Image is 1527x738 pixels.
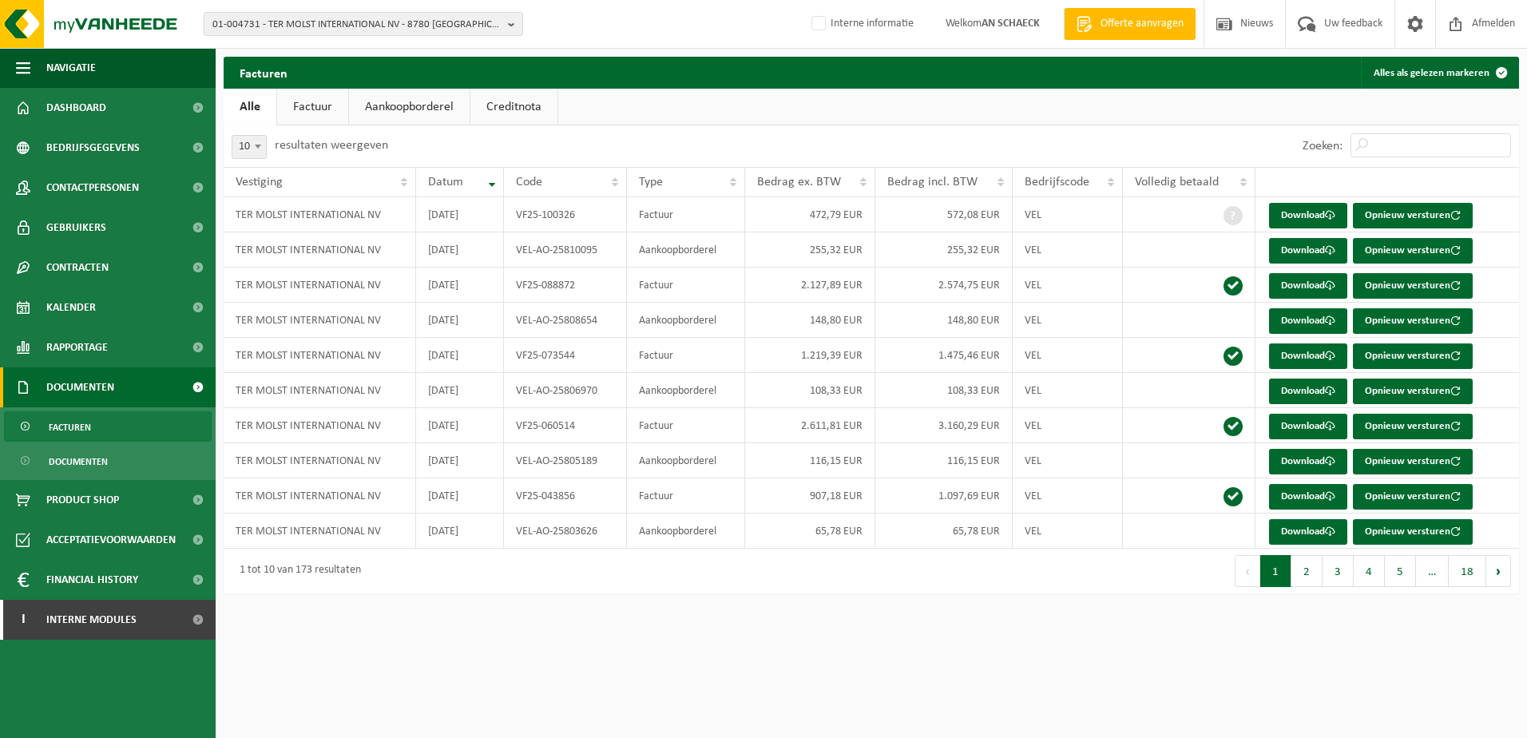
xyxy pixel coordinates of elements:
[224,514,416,549] td: TER MOLST INTERNATIONAL NV
[4,411,212,442] a: Facturen
[745,514,875,549] td: 65,78 EUR
[1486,555,1511,587] button: Next
[875,232,1013,268] td: 255,32 EUR
[224,89,276,125] a: Alle
[627,197,745,232] td: Factuur
[416,373,504,408] td: [DATE]
[1135,176,1219,188] span: Volledig betaald
[46,128,140,168] span: Bedrijfsgegevens
[1013,514,1124,549] td: VEL
[204,12,523,36] button: 01-004731 - TER MOLST INTERNATIONAL NV - 8780 [GEOGRAPHIC_DATA], MOLSTENSTRAAT 42
[1013,232,1124,268] td: VEL
[46,48,96,88] span: Navigatie
[875,443,1013,478] td: 116,15 EUR
[745,478,875,514] td: 907,18 EUR
[46,248,109,288] span: Contracten
[46,288,96,327] span: Kalender
[745,268,875,303] td: 2.127,89 EUR
[46,600,137,640] span: Interne modules
[1269,449,1347,474] a: Download
[224,57,303,88] h2: Facturen
[224,408,416,443] td: TER MOLST INTERNATIONAL NV
[232,136,266,158] span: 10
[416,338,504,373] td: [DATE]
[745,443,875,478] td: 116,15 EUR
[504,338,626,373] td: VF25-073544
[1013,268,1124,303] td: VEL
[232,135,267,159] span: 10
[627,408,745,443] td: Factuur
[428,176,463,188] span: Datum
[745,373,875,408] td: 108,33 EUR
[875,408,1013,443] td: 3.160,29 EUR
[224,232,416,268] td: TER MOLST INTERNATIONAL NV
[808,12,914,36] label: Interne informatie
[224,373,416,408] td: TER MOLST INTERNATIONAL NV
[416,303,504,338] td: [DATE]
[16,600,30,640] span: I
[875,373,1013,408] td: 108,33 EUR
[224,478,416,514] td: TER MOLST INTERNATIONAL NV
[1013,197,1124,232] td: VEL
[1353,484,1473,510] button: Opnieuw versturen
[416,268,504,303] td: [DATE]
[504,443,626,478] td: VEL-AO-25805189
[875,303,1013,338] td: 148,80 EUR
[627,232,745,268] td: Aankoopborderel
[46,88,106,128] span: Dashboard
[627,338,745,373] td: Factuur
[1353,343,1473,369] button: Opnieuw versturen
[875,268,1013,303] td: 2.574,75 EUR
[1013,338,1124,373] td: VEL
[416,232,504,268] td: [DATE]
[1353,308,1473,334] button: Opnieuw versturen
[46,560,138,600] span: Financial History
[224,338,416,373] td: TER MOLST INTERNATIONAL NV
[627,443,745,478] td: Aankoopborderel
[627,478,745,514] td: Factuur
[504,268,626,303] td: VF25-088872
[46,520,176,560] span: Acceptatievoorwaarden
[46,367,114,407] span: Documenten
[1269,203,1347,228] a: Download
[1269,484,1347,510] a: Download
[1385,555,1416,587] button: 5
[1097,16,1188,32] span: Offerte aanvragen
[416,197,504,232] td: [DATE]
[875,514,1013,549] td: 65,78 EUR
[1260,555,1291,587] button: 1
[1269,414,1347,439] a: Download
[745,338,875,373] td: 1.219,39 EUR
[1013,303,1124,338] td: VEL
[4,446,212,476] a: Documenten
[887,176,978,188] span: Bedrag incl. BTW
[745,408,875,443] td: 2.611,81 EUR
[982,18,1040,30] strong: AN SCHAECK
[416,478,504,514] td: [DATE]
[1269,379,1347,404] a: Download
[757,176,841,188] span: Bedrag ex. BTW
[504,303,626,338] td: VEL-AO-25808654
[875,478,1013,514] td: 1.097,69 EUR
[416,408,504,443] td: [DATE]
[1013,443,1124,478] td: VEL
[1353,449,1473,474] button: Opnieuw versturen
[1449,555,1486,587] button: 18
[1269,273,1347,299] a: Download
[504,232,626,268] td: VEL-AO-25810095
[1353,203,1473,228] button: Opnieuw versturen
[504,373,626,408] td: VEL-AO-25806970
[224,197,416,232] td: TER MOLST INTERNATIONAL NV
[1235,555,1260,587] button: Previous
[1361,57,1517,89] button: Alles als gelezen markeren
[416,443,504,478] td: [DATE]
[1323,555,1354,587] button: 3
[627,268,745,303] td: Factuur
[224,303,416,338] td: TER MOLST INTERNATIONAL NV
[504,514,626,549] td: VEL-AO-25803626
[1064,8,1196,40] a: Offerte aanvragen
[1013,373,1124,408] td: VEL
[639,176,663,188] span: Type
[49,412,91,442] span: Facturen
[1416,555,1449,587] span: …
